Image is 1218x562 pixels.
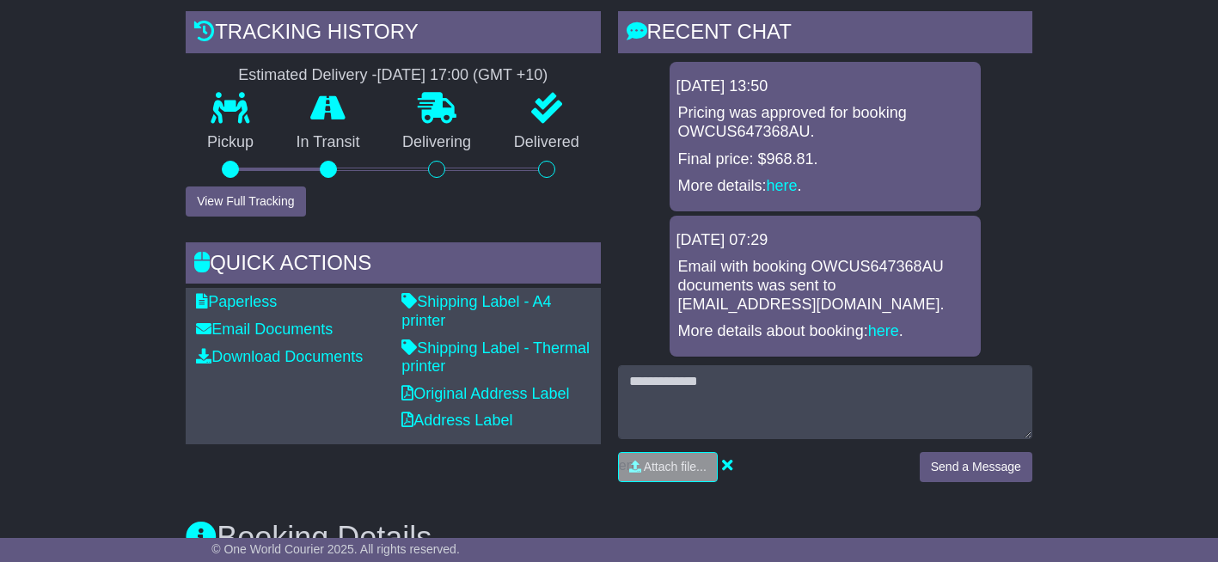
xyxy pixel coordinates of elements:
a: Paperless [196,293,277,310]
div: [DATE] 07:29 [676,231,974,250]
a: Original Address Label [401,385,569,402]
p: More details: . [678,177,972,196]
div: [DATE] 17:00 (GMT +10) [376,66,548,85]
a: here [767,177,798,194]
button: View Full Tracking [186,186,305,217]
a: Shipping Label - Thermal printer [401,339,590,376]
p: Final price: $968.81. [678,150,972,169]
a: Email Documents [196,321,333,338]
div: Tracking history [186,11,600,58]
p: More details about booking: . [678,322,972,341]
p: In Transit [275,133,382,152]
p: Delivered [493,133,601,152]
a: here [868,322,899,339]
div: RECENT CHAT [618,11,1032,58]
p: Pricing was approved for booking OWCUS647368AU. [678,104,972,141]
div: [DATE] 13:50 [676,77,974,96]
a: Address Label [401,412,512,429]
p: Email with booking OWCUS647368AU documents was sent to [EMAIL_ADDRESS][DOMAIN_NAME]. [678,258,972,314]
a: Shipping Label - A4 printer [401,293,551,329]
div: Quick Actions [186,242,600,289]
h3: Booking Details [186,521,1032,555]
a: Download Documents [196,348,363,365]
button: Send a Message [920,452,1032,482]
div: Estimated Delivery - [186,66,600,85]
span: © One World Courier 2025. All rights reserved. [211,542,460,556]
p: Pickup [186,133,275,152]
p: Delivering [381,133,493,152]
